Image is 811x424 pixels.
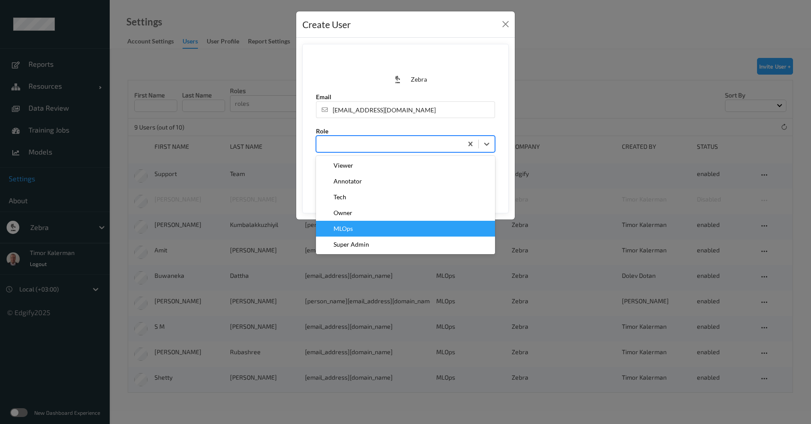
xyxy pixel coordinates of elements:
[302,18,351,32] div: Create User
[316,93,331,101] label: Email
[334,161,353,170] span: Viewer
[499,18,512,30] button: Close
[334,193,346,201] span: Tech
[316,127,328,136] label: Role
[334,240,369,249] span: Super Admin
[334,208,352,217] span: Owner
[334,177,362,186] span: Annotator
[411,75,427,84] div: Zebra
[334,224,353,233] span: MLOps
